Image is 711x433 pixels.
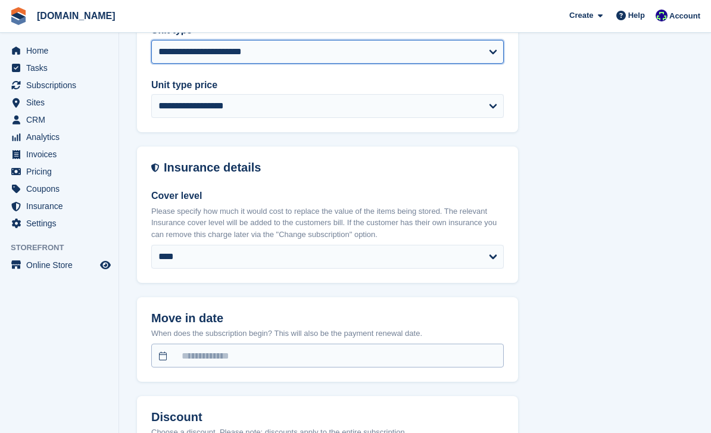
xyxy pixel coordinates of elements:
[6,129,113,145] a: menu
[164,161,504,175] h2: Insurance details
[6,77,113,94] a: menu
[6,60,113,76] a: menu
[656,10,668,21] img: Mike Gruttadaro
[151,311,504,325] h2: Move in date
[6,163,113,180] a: menu
[26,60,98,76] span: Tasks
[151,410,504,424] h2: Discount
[6,111,113,128] a: menu
[151,78,504,92] label: Unit type price
[32,6,120,26] a: [DOMAIN_NAME]
[26,77,98,94] span: Subscriptions
[6,180,113,197] a: menu
[6,215,113,232] a: menu
[26,180,98,197] span: Coupons
[26,129,98,145] span: Analytics
[6,198,113,214] a: menu
[628,10,645,21] span: Help
[669,10,700,22] span: Account
[26,111,98,128] span: CRM
[151,328,504,339] p: When does the subscription begin? This will also be the payment renewal date.
[26,163,98,180] span: Pricing
[569,10,593,21] span: Create
[26,215,98,232] span: Settings
[26,198,98,214] span: Insurance
[151,205,504,241] p: Please specify how much it would cost to replace the value of the items being stored. The relevan...
[26,42,98,59] span: Home
[98,258,113,272] a: Preview store
[151,189,504,203] label: Cover level
[26,146,98,163] span: Invoices
[6,94,113,111] a: menu
[6,146,113,163] a: menu
[26,257,98,273] span: Online Store
[11,242,118,254] span: Storefront
[6,42,113,59] a: menu
[151,161,159,175] img: insurance-details-icon-731ffda60807649b61249b889ba3c5e2b5c27d34e2e1fb37a309f0fde93ff34a.svg
[26,94,98,111] span: Sites
[6,257,113,273] a: menu
[10,7,27,25] img: stora-icon-8386f47178a22dfd0bd8f6a31ec36ba5ce8667c1dd55bd0f319d3a0aa187defe.svg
